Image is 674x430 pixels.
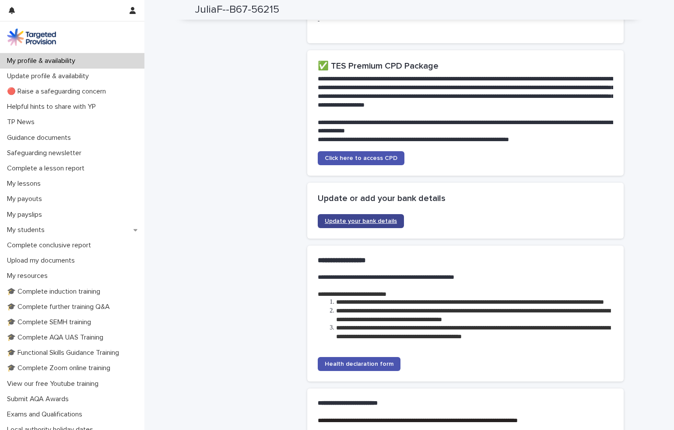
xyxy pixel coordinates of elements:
[318,214,404,228] a: Update your bank details
[4,333,110,342] p: 🎓 Complete AQA UAS Training
[4,103,103,111] p: Helpful hints to share with YP
[4,395,76,403] p: Submit AQA Awards
[4,226,52,234] p: My students
[4,87,113,96] p: 🔴 Raise a safeguarding concern
[4,195,49,203] p: My payouts
[4,180,48,188] p: My lessons
[4,349,126,357] p: 🎓 Functional Skills Guidance Training
[318,61,613,71] h2: ✅ TES Premium CPD Package
[4,410,89,419] p: Exams and Qualifications
[4,318,98,326] p: 🎓 Complete SEMH training
[4,257,82,265] p: Upload my documents
[4,241,98,250] p: Complete conclusive report
[4,272,55,280] p: My resources
[4,288,107,296] p: 🎓 Complete induction training
[325,218,397,224] span: Update your bank details
[4,149,88,157] p: Safeguarding newsletter
[4,211,49,219] p: My payslips
[318,17,613,26] p: -
[318,357,400,371] a: Health declaration form
[4,303,117,311] p: 🎓 Complete further training Q&A
[4,72,96,80] p: Update profile & availability
[4,380,105,388] p: View our free Youtube training
[318,193,613,204] h2: Update or add your bank details
[4,164,91,173] p: Complete a lesson report
[4,118,42,126] p: TP News
[4,57,82,65] p: My profile & availability
[4,134,78,142] p: Guidance documents
[318,151,404,165] a: Click here to access CPD
[195,3,279,16] h2: JuliaF--B67-56215
[325,361,393,367] span: Health declaration form
[4,364,117,372] p: 🎓 Complete Zoom online training
[325,155,397,161] span: Click here to access CPD
[7,28,56,46] img: M5nRWzHhSzIhMunXDL62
